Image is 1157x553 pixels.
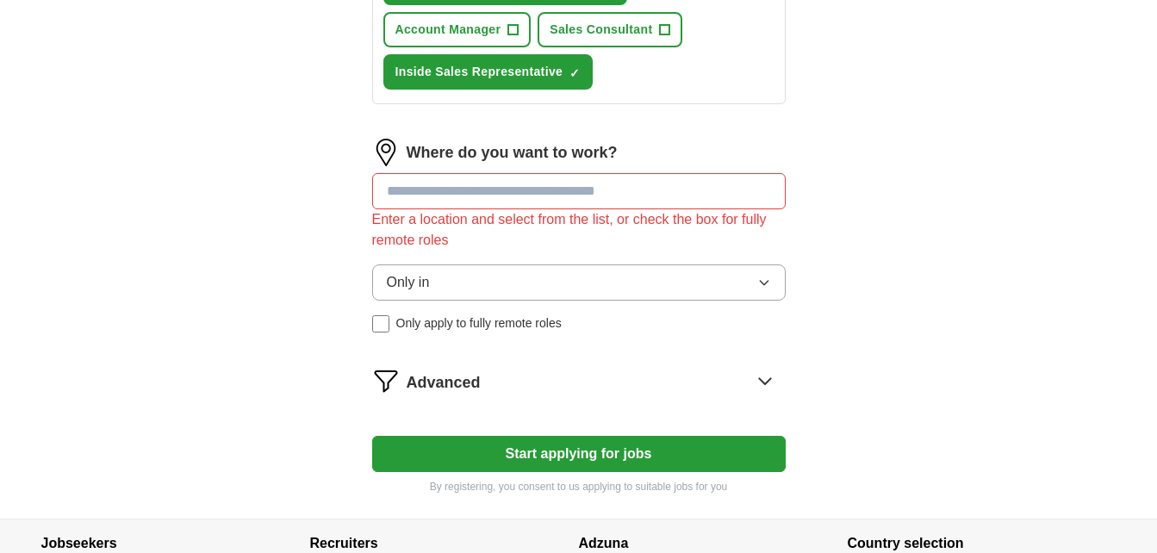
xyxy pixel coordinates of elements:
span: Only in [387,272,430,293]
p: By registering, you consent to us applying to suitable jobs for you [372,479,786,494]
span: Account Manager [395,21,501,39]
button: Account Manager [383,12,532,47]
span: Only apply to fully remote roles [396,314,562,332]
label: Where do you want to work? [407,141,618,165]
input: Only apply to fully remote roles [372,315,389,332]
span: Inside Sales Representative [395,63,563,81]
span: ✓ [569,66,580,80]
button: Only in [372,264,786,301]
span: Sales Consultant [550,21,652,39]
img: location.png [372,139,400,166]
div: Enter a location and select from the list, or check the box for fully remote roles [372,209,786,251]
button: Start applying for jobs [372,436,786,472]
img: filter [372,367,400,395]
button: Sales Consultant [538,12,682,47]
button: Inside Sales Representative✓ [383,54,594,90]
span: Advanced [407,371,481,395]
